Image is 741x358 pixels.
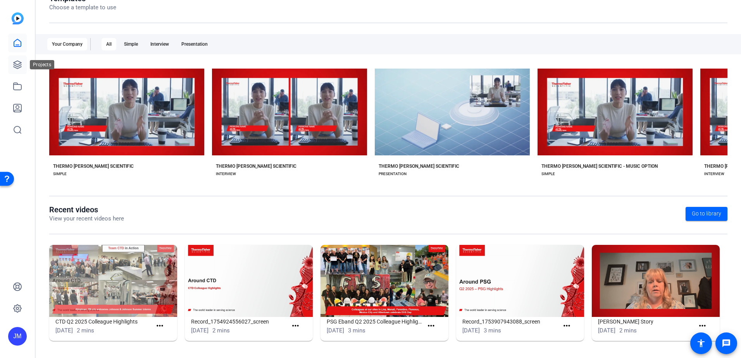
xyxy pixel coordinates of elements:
[696,339,706,348] mat-icon: accessibility
[598,327,615,334] span: [DATE]
[55,317,152,326] h1: CTD Q2 2025 Colleague Highlights
[704,171,724,177] div: INTERVIEW
[484,327,501,334] span: 3 mins
[191,327,209,334] span: [DATE]
[8,327,27,346] div: JM
[686,207,727,221] a: Go to library
[379,163,459,169] div: THERMO [PERSON_NAME] SCIENTIFIC
[348,327,365,334] span: 3 mins
[212,327,230,334] span: 2 mins
[216,171,236,177] div: INTERVIEW
[30,60,54,69] div: Projects
[177,38,212,50] div: Presentation
[77,327,94,334] span: 2 mins
[49,3,116,12] p: Choose a template to use
[119,38,143,50] div: Simple
[53,171,67,177] div: SIMPLE
[49,245,177,317] img: CTD Q2 2025 Colleague Highlights
[185,245,313,317] img: Record_1754924556027_screen
[49,214,124,223] p: View your recent videos here
[722,339,731,348] mat-icon: message
[291,321,300,331] mat-icon: more_horiz
[462,327,480,334] span: [DATE]
[462,317,559,326] h1: Record_1753907943088_screen
[321,245,448,317] img: PSG Eband Q2 2025 Colleague Highlights
[327,327,344,334] span: [DATE]
[692,210,721,218] span: Go to library
[598,317,694,326] h1: [PERSON_NAME] Story
[592,245,720,317] img: Cole's Story
[102,38,116,50] div: All
[216,163,296,169] div: THERMO [PERSON_NAME] SCIENTIFIC
[541,163,658,169] div: THERMO [PERSON_NAME] SCIENTIFIC - MUSIC OPTION
[379,171,407,177] div: PRESENTATION
[47,38,87,50] div: Your Company
[146,38,174,50] div: Interview
[327,317,423,326] h1: PSG Eband Q2 2025 Colleague Highlights
[12,12,24,24] img: blue-gradient.svg
[456,245,584,317] img: Record_1753907943088_screen
[426,321,436,331] mat-icon: more_horiz
[541,171,555,177] div: SIMPLE
[155,321,165,331] mat-icon: more_horiz
[698,321,707,331] mat-icon: more_horiz
[562,321,572,331] mat-icon: more_horiz
[49,205,124,214] h1: Recent videos
[53,163,134,169] div: THERMO [PERSON_NAME] SCIENTIFIC
[55,327,73,334] span: [DATE]
[191,317,288,326] h1: Record_1754924556027_screen
[619,327,637,334] span: 2 mins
